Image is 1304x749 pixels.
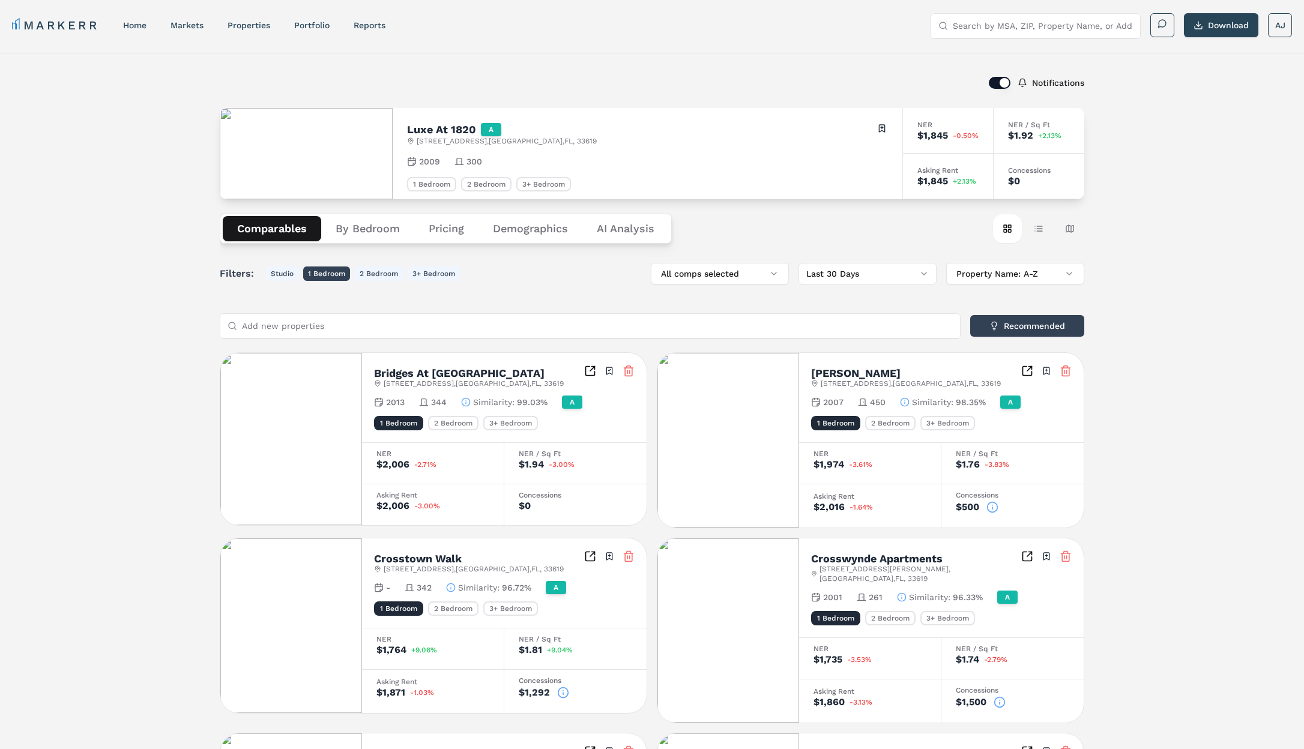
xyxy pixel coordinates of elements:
div: 2 Bedroom [865,416,916,430]
span: -3.61% [849,461,872,468]
div: A [1000,396,1021,409]
div: $1.94 [519,460,544,469]
span: -1.03% [410,689,434,696]
div: 2 Bedroom [461,177,512,191]
span: Similarity : [912,396,953,408]
div: $1,871 [376,688,405,697]
div: 1 Bedroom [407,177,456,191]
div: NER / Sq Ft [519,636,632,643]
a: Inspect Comparables [1021,550,1033,562]
input: Search by MSA, ZIP, Property Name, or Address [953,14,1133,38]
button: Studio [266,266,298,281]
div: Asking Rent [813,493,926,500]
div: Asking Rent [813,688,926,695]
div: $0 [1008,176,1020,186]
button: Comparables [223,216,321,241]
span: 261 [869,591,883,603]
div: NER / Sq Ft [956,450,1069,457]
button: Similarity:96.72% [446,582,531,594]
span: +9.04% [547,646,573,654]
button: All comps selected [651,263,789,284]
div: 1 Bedroom [374,601,423,616]
div: 2 Bedroom [428,601,478,616]
span: 2001 [823,591,842,603]
div: Concessions [956,687,1069,694]
button: AI Analysis [582,216,669,241]
div: $1.81 [519,645,542,655]
a: Inspect Comparables [584,365,596,377]
div: 3+ Bedroom [483,416,538,430]
span: Similarity : [458,582,500,594]
span: -1.64% [850,504,873,511]
span: +2.13% [953,178,976,185]
div: Concessions [956,492,1069,499]
div: Asking Rent [917,167,979,174]
div: NER / Sq Ft [1008,121,1070,128]
h2: Crosswynde Apartments [811,553,943,564]
div: A [546,581,566,594]
a: Inspect Comparables [1021,365,1033,377]
div: $1.92 [1008,131,1033,140]
div: 3+ Bedroom [920,416,975,430]
div: A [562,396,582,409]
span: -3.83% [985,461,1009,468]
div: 3+ Bedroom [483,601,538,616]
div: $1,735 [813,655,842,664]
button: Similarity:96.33% [897,591,983,603]
span: 2009 [419,155,440,167]
div: $0 [519,501,531,511]
div: $1,764 [376,645,406,655]
div: Concessions [519,492,632,499]
button: Download [1184,13,1258,37]
button: Similarity:99.03% [461,396,548,408]
div: 1 Bedroom [811,611,860,625]
div: Asking Rent [376,492,489,499]
button: Recommended [970,315,1084,337]
h2: Crosstown Walk [374,553,462,564]
span: 96.72% [502,582,531,594]
span: - [386,582,390,594]
div: NER [917,121,979,128]
div: NER / Sq Ft [956,645,1069,652]
span: -3.00% [549,461,575,468]
div: 1 Bedroom [811,416,860,430]
div: $1.76 [956,460,980,469]
div: 3+ Bedroom [920,611,975,625]
input: Add new properties [242,314,953,338]
div: Concessions [519,677,632,684]
span: [STREET_ADDRESS] , [GEOGRAPHIC_DATA] , FL , 33619 [384,379,564,388]
button: Similarity:98.35% [900,396,986,408]
span: 450 [870,396,886,408]
button: 1 Bedroom [303,266,350,281]
span: -2.71% [414,461,436,468]
div: 3+ Bedroom [516,177,571,191]
div: Asking Rent [376,678,489,685]
span: [STREET_ADDRESS] , [GEOGRAPHIC_DATA] , FL , 33619 [417,136,597,146]
div: $2,006 [376,460,409,469]
button: By Bedroom [321,216,414,241]
span: -3.13% [850,699,872,706]
a: Inspect Comparables [584,550,596,562]
span: 342 [417,582,432,594]
a: MARKERR [12,17,99,34]
h2: [PERSON_NAME] [811,368,901,379]
span: -3.00% [414,502,440,510]
span: -0.50% [953,132,979,139]
div: $2,006 [376,501,409,511]
div: 2 Bedroom [865,611,916,625]
span: [STREET_ADDRESS] , [GEOGRAPHIC_DATA] , FL , 33619 [821,379,1001,388]
button: Pricing [414,216,478,241]
a: Portfolio [294,20,330,30]
span: [STREET_ADDRESS][PERSON_NAME] , [GEOGRAPHIC_DATA] , FL , 33619 [820,564,1021,583]
div: A [997,591,1018,604]
div: $1,860 [813,697,845,707]
div: $1,845 [917,131,948,140]
button: AJ [1268,13,1292,37]
div: $1.74 [956,655,979,664]
div: $1,292 [519,688,550,697]
span: 98.35% [956,396,986,408]
span: 2013 [386,396,405,408]
a: markets [171,20,204,30]
span: AJ [1275,19,1285,31]
span: Filters: [220,266,261,281]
